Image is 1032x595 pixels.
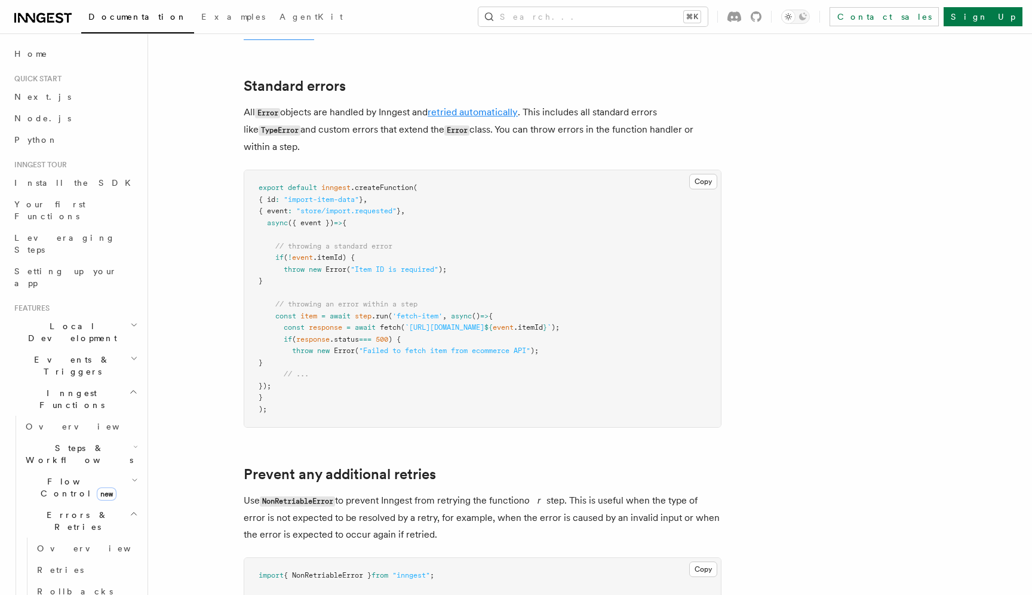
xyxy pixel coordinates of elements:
[524,495,546,506] em: or
[547,323,551,332] span: `
[244,104,721,155] p: All objects are handled by Inngest and . This includes all standard errors like and custom errors...
[355,312,371,320] span: step
[279,12,343,22] span: AgentKit
[438,265,447,274] span: );
[346,265,351,274] span: (
[288,207,292,215] span: :
[284,265,305,274] span: throw
[388,312,392,320] span: (
[300,312,317,320] span: item
[944,7,1022,26] a: Sign Up
[10,382,140,416] button: Inngest Functions
[14,114,71,123] span: Node.js
[32,538,140,559] a: Overview
[371,571,388,579] span: from
[342,219,346,227] span: {
[451,312,472,320] span: async
[259,393,263,401] span: }
[321,183,351,192] span: inngest
[10,320,130,344] span: Local Development
[413,183,417,192] span: (
[321,312,325,320] span: =
[684,11,701,23] kbd: ⌘K
[10,86,140,108] a: Next.js
[10,129,140,151] a: Python
[10,160,67,170] span: Inngest tour
[317,346,330,355] span: new
[259,571,284,579] span: import
[14,233,115,254] span: Leveraging Steps
[260,496,335,507] code: NonRetriableError
[259,358,263,367] span: }
[88,12,187,22] span: Documentation
[259,277,263,285] span: }
[37,565,84,575] span: Retries
[359,346,530,355] span: "Failed to fetch item from ecommerce API"
[244,466,436,483] a: Prevent any additional retries
[21,476,131,499] span: Flow Control
[10,172,140,194] a: Install the SDK
[493,323,514,332] span: event
[309,323,342,332] span: response
[259,405,267,413] span: );
[371,312,388,320] span: .run
[351,265,438,274] span: "Item ID is required"
[267,219,288,227] span: async
[830,7,939,26] a: Contact sales
[10,349,140,382] button: Events & Triggers
[284,195,359,204] span: "import-item-data"
[392,571,430,579] span: "inngest"
[259,125,300,136] code: TypeError
[284,571,371,579] span: { NonRetriableError }
[346,323,351,332] span: =
[10,354,130,378] span: Events & Triggers
[259,195,275,204] span: { id
[32,559,140,581] a: Retries
[10,108,140,129] a: Node.js
[10,303,50,313] span: Features
[489,312,493,320] span: {
[244,78,346,94] a: Standard errors
[21,504,140,538] button: Errors & Retries
[81,4,194,33] a: Documentation
[21,416,140,437] a: Overview
[296,335,330,343] span: response
[272,4,350,32] a: AgentKit
[443,312,447,320] span: ,
[10,227,140,260] a: Leveraging Steps
[392,312,443,320] span: 'fetch-item'
[26,422,149,431] span: Overview
[288,219,334,227] span: ({ event })
[10,260,140,294] a: Setting up your app
[14,178,138,188] span: Install the SDK
[21,437,140,471] button: Steps & Workflows
[10,387,129,411] span: Inngest Functions
[275,242,392,250] span: // throwing a standard error
[355,323,376,332] span: await
[334,346,355,355] span: Error
[288,253,292,262] span: !
[689,174,717,189] button: Copy
[359,335,371,343] span: ===
[21,471,140,504] button: Flow Controlnew
[514,323,543,332] span: .itemId
[309,265,321,274] span: new
[275,253,284,262] span: if
[401,207,405,215] span: ,
[244,492,721,543] p: Use to prevent Inngest from retrying the function step. This is useful when the type of error is ...
[275,195,279,204] span: :
[543,323,547,332] span: }
[484,323,493,332] span: ${
[689,562,717,577] button: Copy
[259,207,288,215] span: { event
[355,346,359,355] span: (
[97,487,116,501] span: new
[37,544,160,553] span: Overview
[201,12,265,22] span: Examples
[359,195,363,204] span: }
[401,323,405,332] span: (
[259,382,271,390] span: });
[430,571,434,579] span: ;
[330,335,359,343] span: .status
[284,370,309,378] span: // ...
